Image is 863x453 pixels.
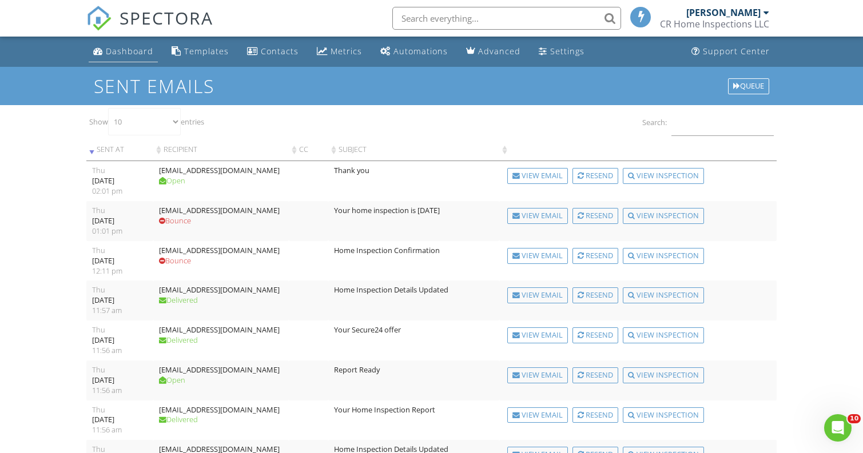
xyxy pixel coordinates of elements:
[86,6,112,31] img: The Best Home Inspection Software - Spectora
[621,206,706,226] a: View Inspection
[159,256,284,266] div: Bounce
[507,367,568,383] div: View Email
[623,327,704,343] div: View Inspection
[159,335,284,346] div: Delivered
[642,108,774,136] label: Search:
[660,18,769,30] div: CR Home Inspections LLC
[728,78,769,94] div: Queue
[848,414,861,423] span: 10
[505,285,570,306] a: View Email
[572,248,618,264] div: Resend
[92,246,148,256] div: Thu
[703,46,770,57] div: Support Center
[92,166,148,176] div: Thu
[392,7,621,30] input: Search everything...
[92,306,148,316] div: 11:57 am
[621,166,706,186] a: View Inspection
[572,407,618,423] div: Resend
[505,166,570,186] a: View Email
[572,208,618,224] div: Resend
[92,335,148,346] div: [DATE]
[159,365,284,375] div: [EMAIL_ADDRESS][DOMAIN_NAME]
[92,386,148,396] div: 11:56 am
[106,46,153,57] div: Dashboard
[89,41,158,62] a: Dashboard
[728,80,769,90] a: Queue
[570,405,621,426] a: Resend
[507,248,568,264] div: View Email
[623,248,704,264] div: View Inspection
[570,246,621,266] a: Resend
[623,168,704,184] div: View Inspection
[621,325,706,346] a: View Inspection
[671,108,774,136] input: Search:
[92,295,148,306] div: [DATE]
[159,206,284,216] div: [EMAIL_ADDRESS][DOMAIN_NAME]
[159,246,284,256] div: [EMAIL_ADDRESS][DOMAIN_NAME]
[261,46,299,57] div: Contacts
[328,201,499,241] td: Your home inspection is [DATE]
[159,216,284,226] div: Bounce
[94,76,770,96] h1: Sent Emails
[570,285,621,306] a: Resend
[159,176,284,186] div: Open
[686,7,761,18] div: [PERSON_NAME]
[92,285,148,295] div: Thu
[505,405,570,426] a: View Email
[92,206,148,216] div: Thu
[550,46,584,57] div: Settings
[289,139,328,161] th: CC: activate to sort column ascending
[570,325,621,346] a: Resend
[328,360,499,400] td: Report Ready
[92,256,148,266] div: [DATE]
[499,139,777,161] th: : activate to sort column ascending
[242,41,303,62] a: Contacts
[824,414,852,442] iframe: Intercom live chat
[572,287,618,303] div: Resend
[462,41,525,62] a: Advanced
[92,216,148,226] div: [DATE]
[159,285,284,295] div: [EMAIL_ADDRESS][DOMAIN_NAME]
[328,320,499,360] td: Your Secure24 offer
[108,108,181,135] select: Showentries
[328,400,499,440] td: Your Home Inspection Report
[159,295,284,306] div: Delivered
[328,280,499,320] td: Home Inspection Details Updated
[507,407,568,423] div: View Email
[505,325,570,346] a: View Email
[159,166,284,176] div: [EMAIL_ADDRESS][DOMAIN_NAME]
[507,327,568,343] div: View Email
[312,41,367,62] a: Metrics
[570,365,621,386] a: Resend
[621,405,706,426] a: View Inspection
[92,425,148,435] div: 11:56 am
[159,415,284,425] div: Delivered
[570,166,621,186] a: Resend
[92,266,148,276] div: 12:11 pm
[505,246,570,266] a: View Email
[92,226,148,236] div: 01:01 pm
[159,325,284,335] div: [EMAIL_ADDRESS][DOMAIN_NAME]
[393,46,448,57] div: Automations
[623,287,704,303] div: View Inspection
[534,41,589,62] a: Settings
[167,41,233,62] a: Templates
[623,208,704,224] div: View Inspection
[572,168,618,184] div: Resend
[86,15,213,39] a: SPECTORA
[505,206,570,226] a: View Email
[89,108,162,135] label: Show entries
[92,365,148,375] div: Thu
[621,285,706,306] a: View Inspection
[153,139,289,161] th: Recipient: activate to sort column ascending
[159,405,284,415] div: [EMAIL_ADDRESS][DOMAIN_NAME]
[92,325,148,335] div: Thu
[623,407,704,423] div: View Inspection
[687,41,774,62] a: Support Center
[184,46,229,57] div: Templates
[507,168,568,184] div: View Email
[92,176,148,186] div: [DATE]
[623,367,704,383] div: View Inspection
[328,161,499,201] td: Thank you
[376,41,452,62] a: Automations (Basic)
